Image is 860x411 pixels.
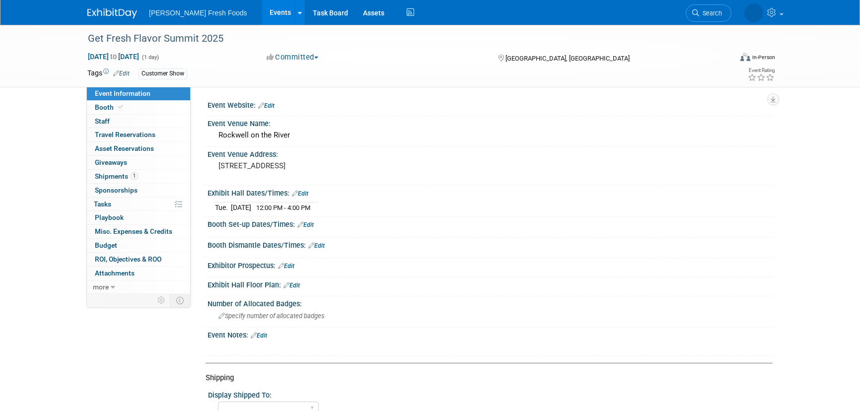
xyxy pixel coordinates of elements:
[87,239,190,252] a: Budget
[218,161,432,170] pre: [STREET_ADDRESS]
[139,68,187,79] div: Customer Show
[87,115,190,128] a: Staff
[744,3,763,22] img: Courtney Law
[505,55,630,62] span: [GEOGRAPHIC_DATA], [GEOGRAPHIC_DATA]
[699,9,722,17] span: Search
[263,52,322,63] button: Committed
[87,267,190,280] a: Attachments
[308,242,325,249] a: Edit
[109,53,118,61] span: to
[87,128,190,141] a: Travel Reservations
[87,68,130,79] td: Tags
[87,87,190,100] a: Event Information
[95,89,150,97] span: Event Information
[87,198,190,211] a: Tasks
[740,53,750,61] img: Format-Inperson.png
[215,203,231,213] td: Tue.
[256,204,310,211] span: 12:00 PM - 4:00 PM
[131,172,138,180] span: 1
[284,282,300,289] a: Edit
[93,283,109,291] span: more
[95,255,161,263] span: ROI, Objectives & ROO
[87,142,190,155] a: Asset Reservations
[87,211,190,224] a: Playbook
[87,156,190,169] a: Giveaways
[752,54,775,61] div: In-Person
[153,294,170,307] td: Personalize Event Tab Strip
[141,54,159,61] span: (1 day)
[95,213,124,221] span: Playbook
[208,277,773,290] div: Exhibit Hall Floor Plan:
[170,294,191,307] td: Toggle Event Tabs
[208,116,773,129] div: Event Venue Name:
[292,190,308,197] a: Edit
[673,52,775,67] div: Event Format
[95,172,138,180] span: Shipments
[87,280,190,294] a: more
[87,101,190,114] a: Booth
[208,328,773,341] div: Event Notes:
[297,221,314,228] a: Edit
[208,98,773,111] div: Event Website:
[87,170,190,183] a: Shipments1
[251,332,267,339] a: Edit
[258,102,275,109] a: Edit
[208,217,773,230] div: Booth Set-up Dates/Times:
[231,203,251,213] td: [DATE]
[84,30,717,48] div: Get Fresh Flavor Summit 2025
[208,147,773,159] div: Event Venue Address:
[206,373,765,383] div: Shipping
[208,258,773,271] div: Exhibitor Prospectus:
[87,184,190,197] a: Sponsorships
[208,186,773,199] div: Exhibit Hall Dates/Times:
[95,269,135,277] span: Attachments
[149,9,247,17] span: [PERSON_NAME] Fresh Foods
[748,68,775,73] div: Event Rating
[95,117,110,125] span: Staff
[208,238,773,251] div: Booth Dismantle Dates/Times:
[113,70,130,77] a: Edit
[208,388,768,400] div: Display Shipped To:
[95,144,154,152] span: Asset Reservations
[686,4,731,22] a: Search
[208,296,773,309] div: Number of Allocated Badges:
[218,312,324,320] span: Specify number of allocated badges
[87,52,140,61] span: [DATE] [DATE]
[118,104,123,110] i: Booth reservation complete
[87,253,190,266] a: ROI, Objectives & ROO
[215,128,765,143] div: Rockwell on the River
[87,8,137,18] img: ExhibitDay
[95,103,125,111] span: Booth
[95,186,138,194] span: Sponsorships
[95,241,117,249] span: Budget
[278,263,294,270] a: Edit
[87,225,190,238] a: Misc. Expenses & Credits
[95,158,127,166] span: Giveaways
[95,131,155,138] span: Travel Reservations
[94,200,111,208] span: Tasks
[95,227,172,235] span: Misc. Expenses & Credits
